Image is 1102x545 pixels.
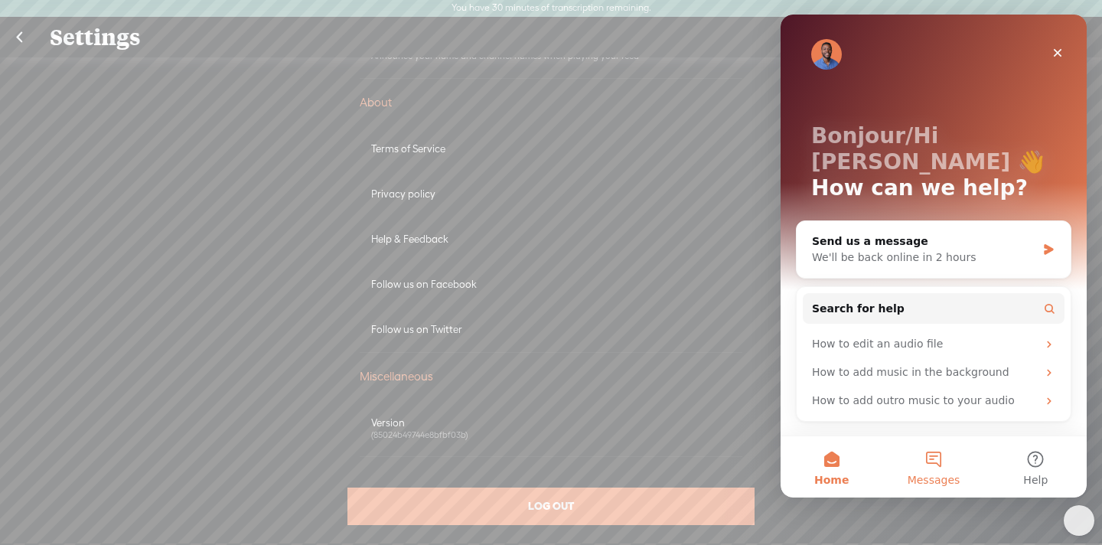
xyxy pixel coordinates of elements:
div: Privacy policy [371,188,731,201]
span: LOG OUT [528,499,574,513]
div: (85024b49744e8bfbf03b) [371,429,731,441]
div: Follow us on Facebook [371,278,731,291]
iframe: Intercom live chat [781,15,1087,498]
div: Help & Feedback [371,233,731,246]
div: Miscellaneous [360,369,742,384]
label: You have 30 minutes of transcription remaining. [452,2,651,15]
div: Settings [39,18,1063,57]
div: Follow us on Twitter [371,323,731,336]
div: About [360,95,742,110]
div: Terms of Service [371,142,731,155]
div: Version [371,416,731,429]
